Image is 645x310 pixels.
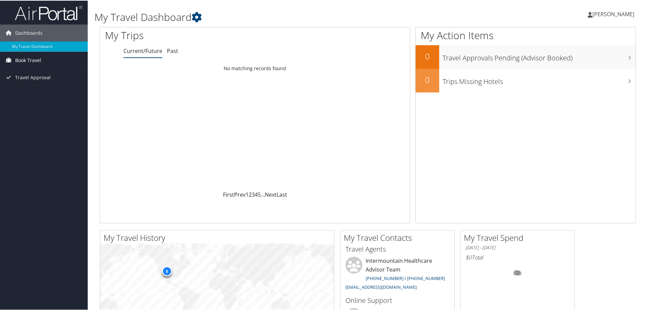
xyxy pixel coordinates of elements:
h3: Trips Missing Hotels [443,73,636,86]
a: 3 [252,190,255,198]
a: First [223,190,234,198]
a: 0Travel Approvals Pending (Advisor Booked) [416,45,636,68]
span: [PERSON_NAME] [592,10,634,17]
span: Travel Approval [15,68,51,85]
a: 5 [258,190,261,198]
li: Intermountain Healthcare Advisor Team [342,256,453,292]
h2: My Travel Contacts [344,231,454,243]
h2: 0 [416,50,439,61]
h2: My Travel Spend [464,231,574,243]
a: [PHONE_NUMBER] / [PHONE_NUMBER] [366,275,445,281]
h6: Total [466,253,569,260]
a: Next [265,190,277,198]
span: Book Travel [15,51,41,68]
a: 1 [246,190,249,198]
a: Prev [234,190,246,198]
tspan: 0% [515,271,520,275]
a: [EMAIL_ADDRESS][DOMAIN_NAME] [345,283,417,289]
h3: Travel Agents [345,244,449,253]
a: 2 [249,190,252,198]
a: Last [277,190,287,198]
a: Past [167,47,178,54]
a: 0Trips Missing Hotels [416,68,636,92]
span: … [261,190,265,198]
h1: My Action Items [416,28,636,42]
h2: My Travel History [104,231,334,243]
h1: My Travel Dashboard [94,9,459,24]
div: 5 [162,265,172,276]
span: Dashboards [15,24,43,41]
h2: 0 [416,74,439,85]
a: [PERSON_NAME] [588,3,641,24]
img: airportal-logo.png [15,4,82,20]
a: 4 [255,190,258,198]
h3: Travel Approvals Pending (Advisor Booked) [443,49,636,62]
a: Current/Future [123,47,162,54]
td: No matching records found [100,62,410,74]
h3: Online Support [345,295,449,305]
h6: [DATE] - [DATE] [466,244,569,250]
span: $0 [466,253,472,260]
h1: My Trips [105,28,276,42]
